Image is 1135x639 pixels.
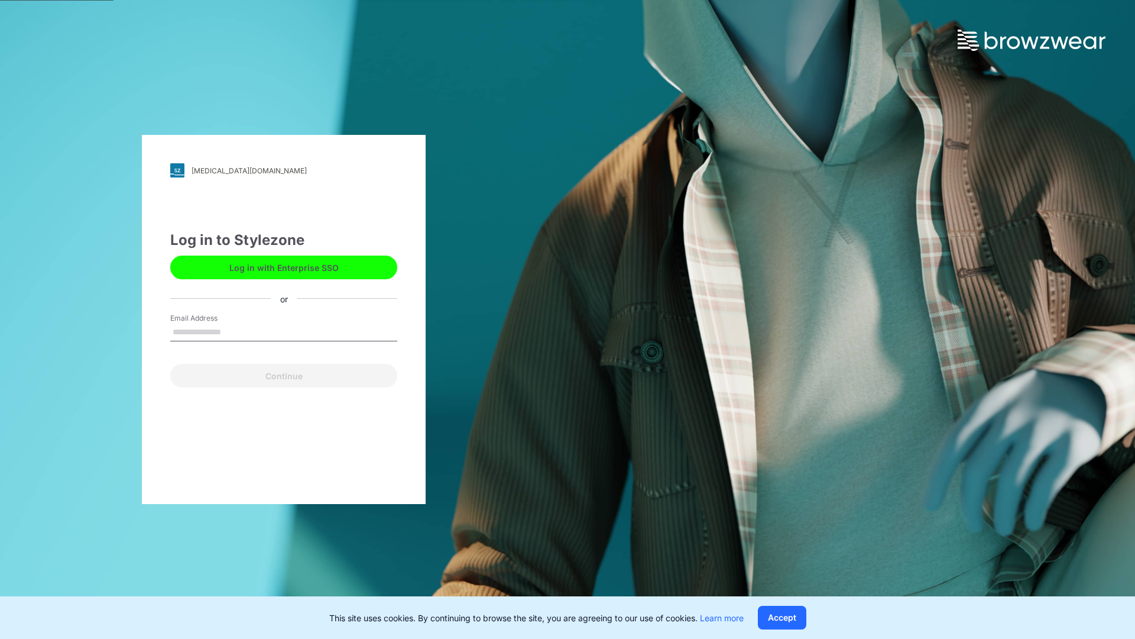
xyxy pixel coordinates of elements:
[170,163,397,177] a: [MEDICAL_DATA][DOMAIN_NAME]
[700,613,744,623] a: Learn more
[170,163,184,177] img: svg+xml;base64,PHN2ZyB3aWR0aD0iMjgiIGhlaWdodD0iMjgiIHZpZXdCb3g9IjAgMCAyOCAyOCIgZmlsbD0ibm9uZSIgeG...
[170,313,253,324] label: Email Address
[170,256,397,279] button: Log in with Enterprise SSO
[958,30,1105,51] img: browzwear-logo.73288ffb.svg
[170,230,397,251] div: Log in to Stylezone
[192,166,307,175] div: [MEDICAL_DATA][DOMAIN_NAME]
[758,606,806,630] button: Accept
[329,612,744,624] p: This site uses cookies. By continuing to browse the site, you are agreeing to our use of cookies.
[271,292,297,305] div: or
